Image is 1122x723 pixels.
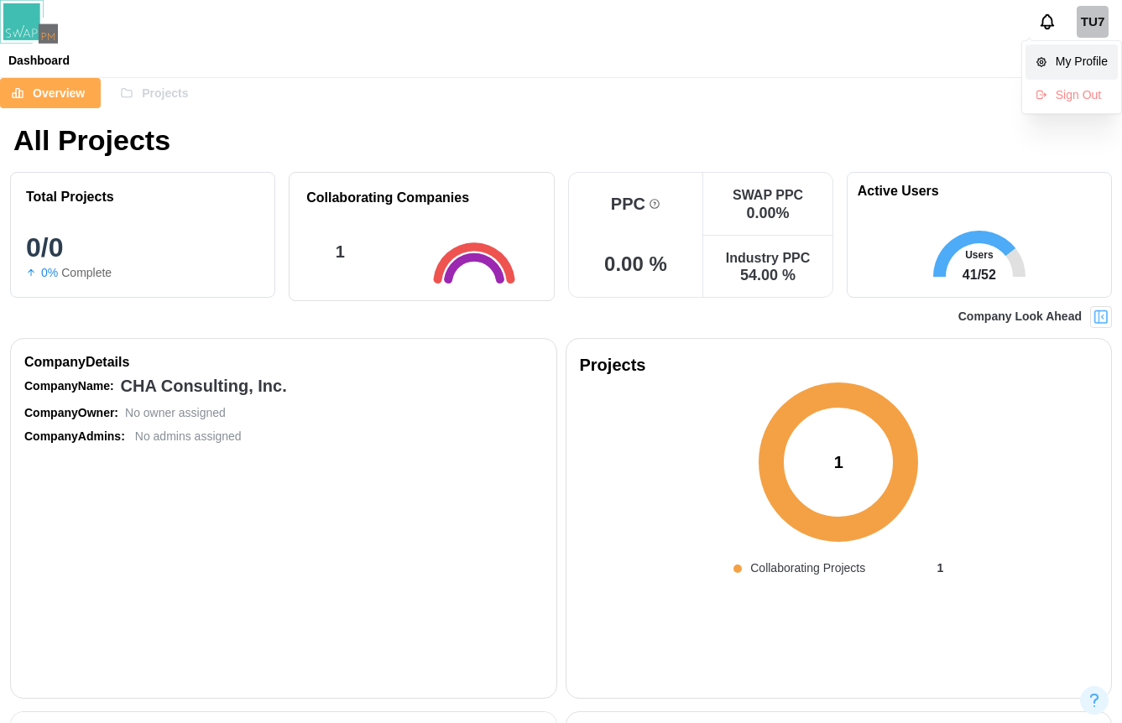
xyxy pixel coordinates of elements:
div: 54.00 % [740,268,796,283]
div: Dashboard [8,55,70,66]
strong: Company Owner: [24,406,118,419]
div: CHA Consulting, Inc. [121,373,287,399]
span: Projects [142,79,188,107]
div: Company Look Ahead [958,308,1082,326]
span: Overview [33,79,85,107]
div: 0.00 % [604,254,667,274]
a: Test User 7 [1077,6,1109,38]
h1: All Projects [13,122,170,159]
div: Industry PPC [726,250,810,266]
div: No admins assigned [135,428,242,446]
div: 0.00 % [747,205,790,221]
div: No owner assigned [125,404,226,423]
div: 0/0 [26,234,259,261]
div: PPC [611,195,645,212]
div: Collaborating Projects [750,559,865,578]
button: Notifications [1033,8,1062,36]
strong: Company Admins: [24,429,125,443]
div: Company Details [24,352,543,373]
h1: Active Users [858,183,939,200]
div: TU7 [1077,6,1109,38]
div: SWAP PPC [733,187,803,203]
div: Projects [580,352,1099,378]
div: My Profile [1056,53,1108,71]
img: Project Look Ahead Button [1093,309,1109,325]
div: Sign Out [1056,88,1108,101]
div: 1 [834,450,843,476]
div: Total Projects [26,189,114,205]
div: Test User 7 [1021,40,1122,114]
h1: Collaborating Companies [306,190,469,207]
div: Company Name: [24,377,114,396]
div: 1 [937,559,943,578]
div: 1 [336,239,345,265]
div: 0% [41,264,58,283]
div: Complete [61,264,112,283]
